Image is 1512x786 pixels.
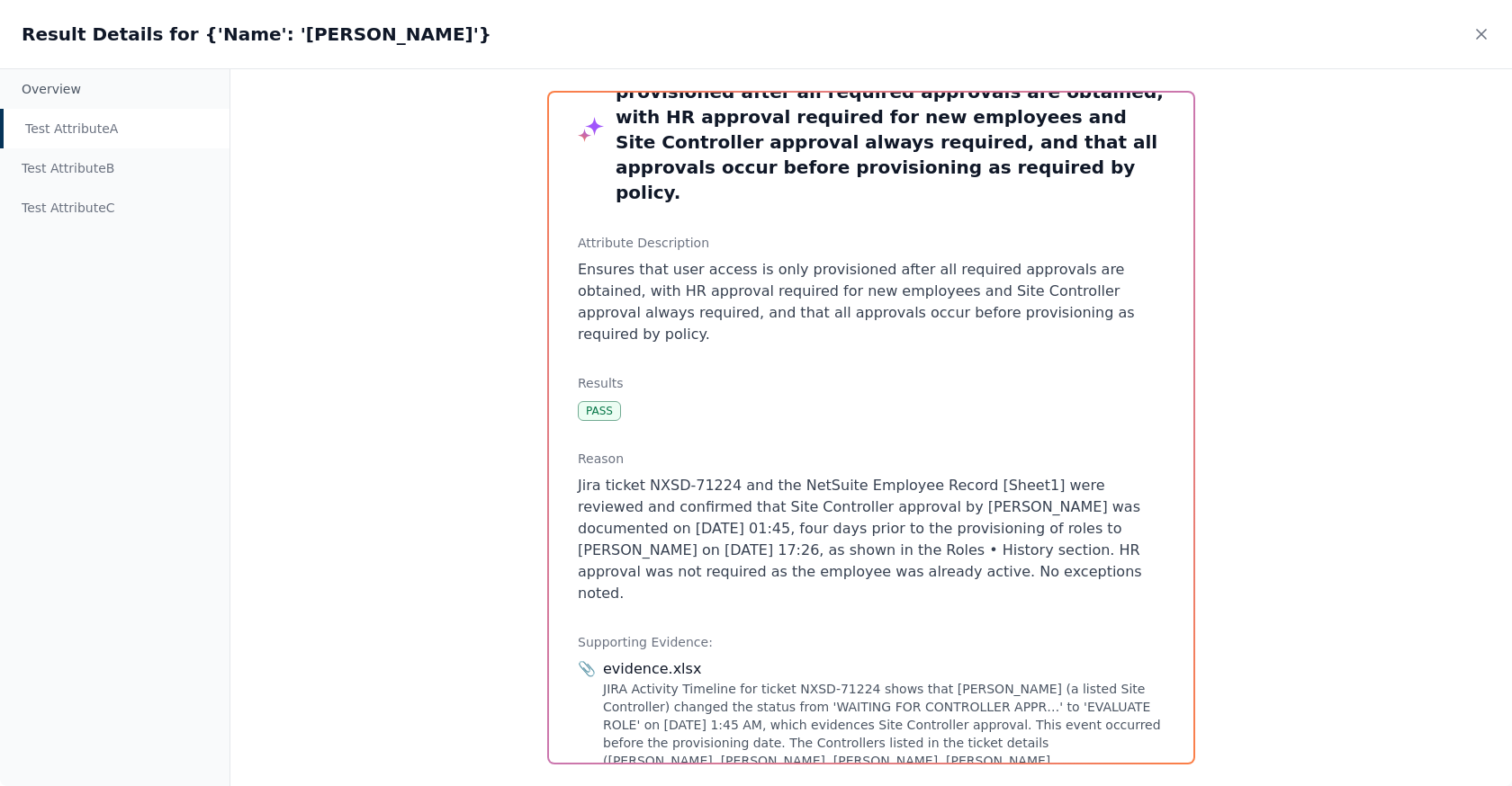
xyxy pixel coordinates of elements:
h3: Attribute Description [578,234,1165,252]
div: evidence.xlsx [603,658,1165,680]
h3: Results [578,374,1165,392]
p: Jira ticket NXSD-71224 and the NetSuite Employee Record [Sheet1] were reviewed and confirmed that... [578,475,1165,604]
h3: Reason [578,450,1165,468]
h2: Result Details for {'Name': '[PERSON_NAME]'} [22,22,491,47]
span: 📎 [578,658,596,680]
h3: Supporting Evidence: [578,633,1165,651]
p: Ensures that user access is only provisioned after all required approvals are obtained, with HR a... [578,259,1165,345]
div: Pass [578,401,621,421]
h3: Test Attribute A : Ensures that user access is only provisioned after all required approvals are ... [616,54,1165,205]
